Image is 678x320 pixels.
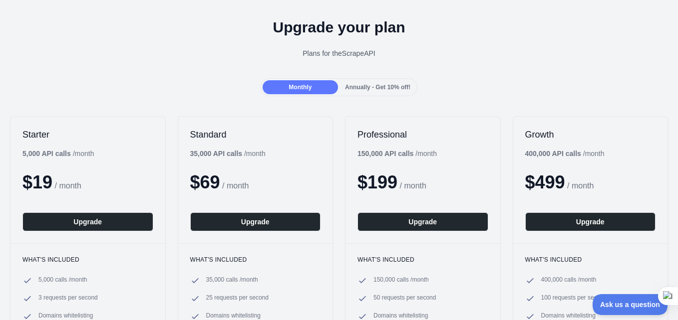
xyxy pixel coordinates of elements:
span: / month [567,181,594,190]
span: $ 499 [525,172,565,192]
iframe: Toggle Customer Support [593,294,668,315]
span: $ 199 [357,172,397,192]
span: / month [222,181,249,190]
span: / month [400,181,426,190]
